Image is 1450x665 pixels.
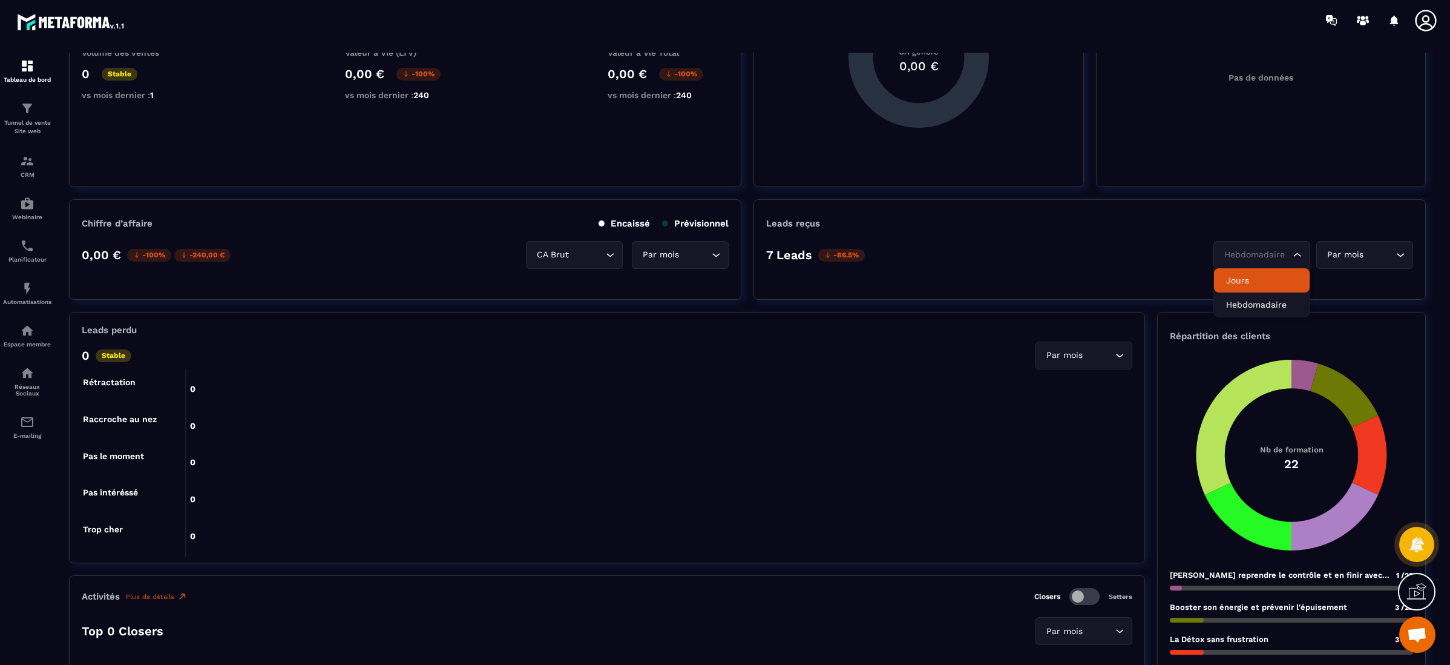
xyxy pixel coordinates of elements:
p: 0,00 € [82,248,121,262]
tspan: Pas intéréssé [83,488,138,498]
p: Stable [96,349,131,362]
p: Pas de données [1229,73,1293,82]
p: -86.5% [818,249,865,262]
p: 0,00 € [345,67,384,81]
div: Search for option [526,241,623,269]
p: Setters [1109,593,1132,601]
p: Booster son énergie et prévenir l'épuisement [1170,603,1347,612]
span: Par mois [640,248,681,262]
p: Stable [102,68,137,81]
a: formationformationCRM [3,145,51,187]
p: vs mois dernier : [345,90,466,100]
tspan: Pas le moment [83,451,144,461]
input: Search for option [571,248,603,262]
p: E-mailing [3,432,51,439]
span: 240 [676,90,692,100]
div: Search for option [1035,617,1132,645]
p: Closers [1034,592,1060,601]
input: Search for option [681,248,709,262]
img: automations [20,323,34,338]
span: 3 /22 [1395,603,1413,612]
img: logo [17,11,126,33]
p: Leads perdu [82,325,137,336]
p: Jours [1226,274,1297,286]
a: schedulerschedulerPlanificateur [3,230,51,272]
input: Search for option [1085,349,1112,362]
div: Search for option [1316,241,1413,269]
div: Ouvrir le chat [1399,617,1435,653]
p: Réseaux Sociaux [3,383,51,397]
tspan: Rétractation [83,377,136,387]
img: formation [20,59,34,73]
span: CA Brut [534,248,571,262]
p: Leads reçus [766,218,820,229]
p: Prévisionnel [662,218,729,229]
p: Activités [82,591,120,602]
p: Webinaire [3,214,51,220]
p: -100% [396,68,441,81]
div: Search for option [632,241,729,269]
p: Automatisations [3,299,51,305]
p: Planificateur [3,256,51,263]
tspan: Trop cher [83,524,123,534]
span: Par mois [1043,625,1085,638]
span: 1 [150,90,154,100]
p: CRM [3,171,51,178]
p: Chiffre d’affaire [82,218,153,229]
p: -100% [659,68,703,81]
p: [PERSON_NAME] reprendre le contrôle et en finir avec les fringales [1170,571,1390,580]
span: Par mois [1324,248,1366,262]
p: Hebdomadaire [1226,299,1297,311]
p: vs mois dernier : [608,90,729,100]
img: automations [20,281,34,296]
input: Search for option [1085,625,1112,638]
p: Tableau de bord [3,76,51,83]
input: Search for option [1366,248,1393,262]
a: automationsautomationsEspace membre [3,314,51,357]
p: -240,00 € [174,249,231,262]
p: Répartition des clients [1170,331,1413,342]
p: La Détox sans frustration [1170,635,1268,644]
span: 3 /22 [1395,635,1413,644]
a: Plus de détails [126,592,187,601]
p: Encaissé [599,218,650,229]
p: Valeur à Vie Total [608,48,729,58]
img: social-network [20,366,34,380]
span: 240 [413,90,429,100]
p: 0,00 € [608,67,647,81]
input: Search for option [1221,248,1290,262]
img: scheduler [20,239,34,253]
p: 0 [82,67,90,81]
div: Search for option [1213,241,1310,269]
a: social-networksocial-networkRéseaux Sociaux [3,357,51,406]
p: 0 [82,348,90,363]
img: narrow-up-right-o.6b7c60e2.svg [177,592,187,601]
p: -100% [127,249,171,262]
div: Search for option [1035,342,1132,369]
a: formationformationTunnel de vente Site web [3,92,51,145]
img: email [20,415,34,429]
img: formation [20,101,34,116]
tspan: Raccroche au nez [83,414,157,424]
p: 7 Leads [766,248,812,262]
p: Espace membre [3,341,51,348]
p: Valeur à Vie (LTV) [345,48,466,58]
a: emailemailE-mailing [3,406,51,448]
span: Par mois [1043,349,1085,362]
a: formationformationTableau de bord [3,50,51,92]
a: automationsautomationsAutomatisations [3,272,51,314]
p: Tunnel de vente Site web [3,119,51,136]
img: automations [20,196,34,211]
p: vs mois dernier : [82,90,203,100]
img: formation [20,154,34,168]
a: automationsautomationsWebinaire [3,187,51,230]
p: Volume des ventes [82,48,203,58]
p: Top 0 Closers [82,624,163,638]
span: 1 /22 [1396,571,1413,580]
